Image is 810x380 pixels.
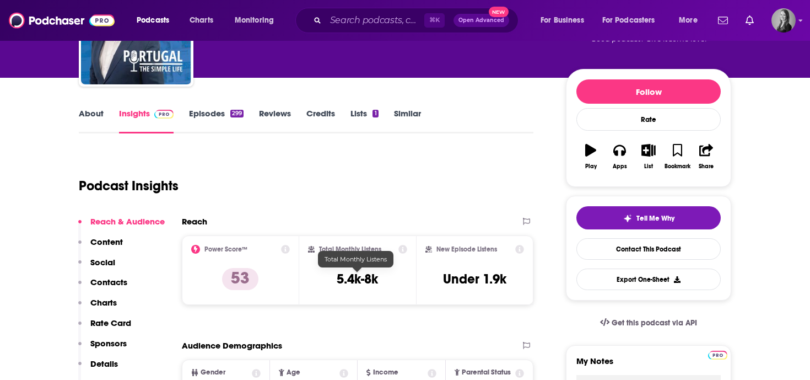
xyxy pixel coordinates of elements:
[90,318,131,328] p: Rate Card
[372,110,378,117] div: 1
[337,271,378,287] h3: 5.4k-8k
[90,338,127,349] p: Sponsors
[319,245,381,253] h2: Total Monthly Listens
[576,206,721,229] button: tell me why sparkleTell Me Why
[129,12,183,29] button: open menu
[533,12,598,29] button: open menu
[190,13,213,28] span: Charts
[79,108,104,133] a: About
[259,108,291,133] a: Reviews
[576,108,721,131] div: Rate
[90,257,115,267] p: Social
[771,8,796,33] button: Show profile menu
[235,13,274,28] span: Monitoring
[576,79,721,104] button: Follow
[771,8,796,33] span: Logged in as katieTBG
[90,297,117,308] p: Charts
[663,137,692,176] button: Bookmark
[325,255,387,263] span: Total Monthly Listens
[576,356,721,375] label: My Notes
[636,214,674,223] span: Tell Me Why
[671,12,711,29] button: open menu
[227,12,288,29] button: open menu
[287,369,300,376] span: Age
[708,349,727,360] a: Pro website
[78,257,115,277] button: Social
[78,297,117,318] button: Charts
[436,245,497,253] h2: New Episode Listens
[623,214,632,223] img: tell me why sparkle
[699,163,714,170] div: Share
[576,137,605,176] button: Play
[576,238,721,260] a: Contact This Podcast
[90,237,123,247] p: Content
[306,8,529,33] div: Search podcasts, credits, & more...
[602,13,655,28] span: For Podcasters
[90,358,118,369] p: Details
[373,369,398,376] span: Income
[78,338,127,358] button: Sponsors
[462,369,511,376] span: Parental Status
[424,13,445,28] span: ⌘ K
[306,108,335,133] a: Credits
[541,13,584,28] span: For Business
[453,14,509,27] button: Open AdvancedNew
[182,340,282,351] h2: Audience Demographics
[78,237,123,257] button: Content
[350,108,378,133] a: Lists1
[90,277,127,287] p: Contacts
[78,216,165,237] button: Reach & Audience
[78,277,127,297] button: Contacts
[458,18,504,23] span: Open Advanced
[78,358,118,379] button: Details
[634,137,663,176] button: List
[201,369,225,376] span: Gender
[119,108,174,133] a: InsightsPodchaser Pro
[222,268,258,290] p: 53
[708,351,727,360] img: Podchaser Pro
[605,137,634,176] button: Apps
[489,7,509,17] span: New
[443,271,506,287] h3: Under 1.9k
[78,318,131,338] button: Rate Card
[692,137,721,176] button: Share
[154,110,174,119] img: Podchaser Pro
[90,216,165,227] p: Reach & Audience
[612,318,697,328] span: Get this podcast via API
[613,163,627,170] div: Apps
[79,178,179,194] h1: Podcast Insights
[595,12,671,29] button: open menu
[679,13,698,28] span: More
[204,245,247,253] h2: Power Score™
[665,163,690,170] div: Bookmark
[137,13,169,28] span: Podcasts
[741,11,758,30] a: Show notifications dropdown
[771,8,796,33] img: User Profile
[189,108,244,133] a: Episodes299
[576,269,721,290] button: Export One-Sheet
[585,163,597,170] div: Play
[230,110,244,117] div: 299
[9,10,115,31] img: Podchaser - Follow, Share and Rate Podcasts
[182,216,207,227] h2: Reach
[644,163,653,170] div: List
[591,309,706,336] a: Get this podcast via API
[326,12,424,29] input: Search podcasts, credits, & more...
[182,12,220,29] a: Charts
[394,108,421,133] a: Similar
[714,11,732,30] a: Show notifications dropdown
